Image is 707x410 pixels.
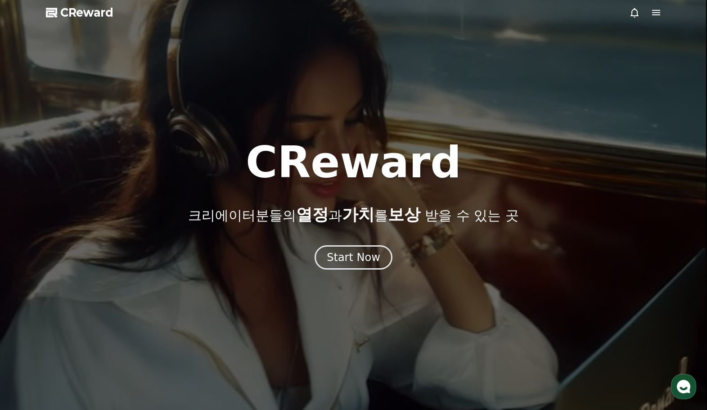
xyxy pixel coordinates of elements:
h1: CReward [246,141,461,184]
span: 대화 [82,299,93,306]
span: 보상 [388,205,420,224]
span: 열정 [296,205,329,224]
a: 설정 [116,285,173,308]
a: CReward [46,5,113,20]
span: CReward [60,5,113,20]
p: 크리에이터분들의 과 를 받을 수 있는 곳 [188,206,518,224]
a: 대화 [59,285,116,308]
span: 홈 [28,299,34,306]
a: 홈 [3,285,59,308]
span: 가치 [342,205,374,224]
div: Start Now [327,250,380,265]
a: Start Now [315,254,392,263]
span: 설정 [139,299,150,306]
button: Start Now [315,245,392,270]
